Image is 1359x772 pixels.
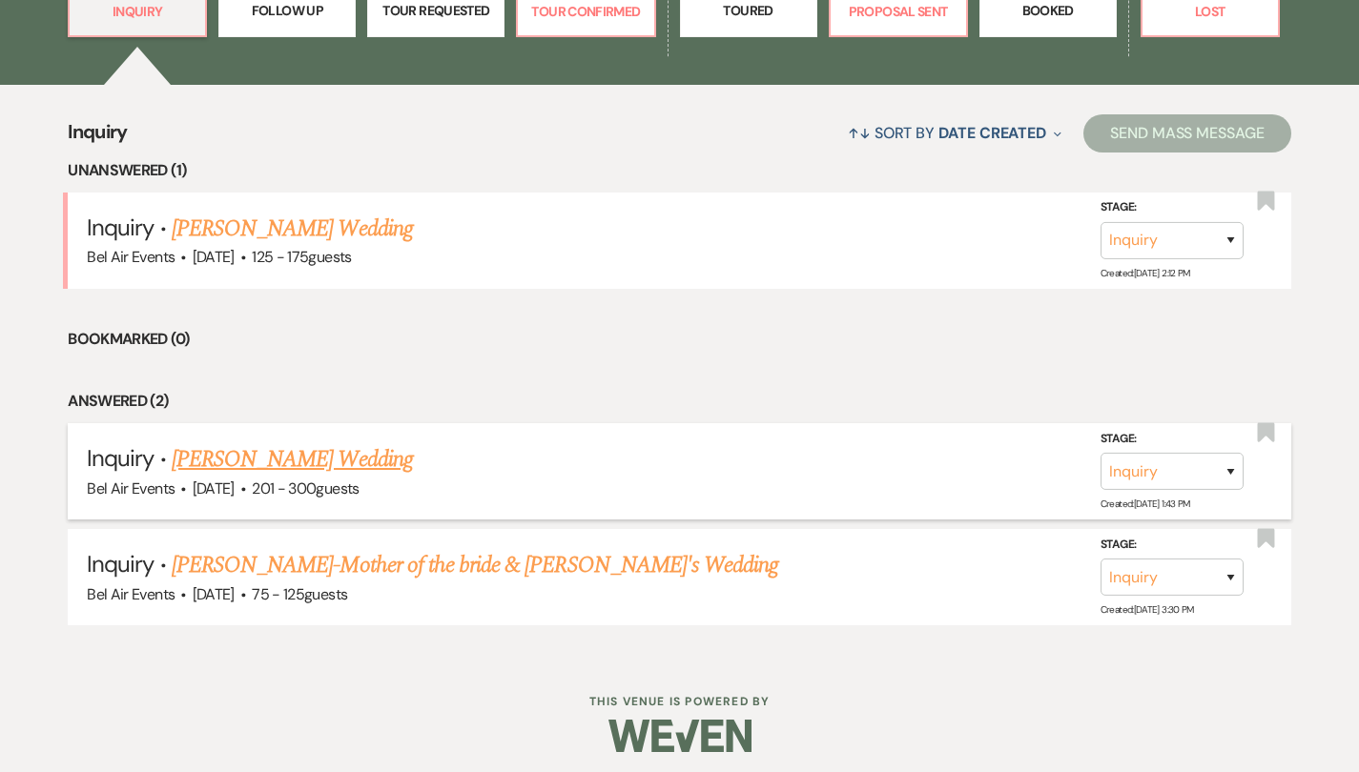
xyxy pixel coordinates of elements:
[1154,1,1266,22] p: Lost
[1101,603,1194,616] span: Created: [DATE] 3:30 PM
[87,549,154,579] span: Inquiry
[87,584,175,604] span: Bel Air Events
[842,1,955,22] p: Proposal Sent
[172,442,413,477] a: [PERSON_NAME] Wedding
[87,213,154,242] span: Inquiry
[1083,114,1291,152] button: Send Mass Message
[193,247,235,267] span: [DATE]
[1101,535,1244,556] label: Stage:
[608,702,752,769] img: Weven Logo
[252,584,347,604] span: 75 - 125 guests
[938,123,1046,143] span: Date Created
[848,123,871,143] span: ↑↓
[193,584,235,604] span: [DATE]
[172,212,413,246] a: [PERSON_NAME] Wedding
[252,247,351,267] span: 125 - 175 guests
[81,1,194,22] p: Inquiry
[87,443,154,473] span: Inquiry
[172,548,778,582] a: [PERSON_NAME]-Mother of the bride & [PERSON_NAME]'s Wedding
[68,158,1291,183] li: Unanswered (1)
[87,478,175,498] span: Bel Air Events
[68,117,128,158] span: Inquiry
[252,478,359,498] span: 201 - 300 guests
[1101,197,1244,218] label: Stage:
[193,478,235,498] span: [DATE]
[1101,429,1244,450] label: Stage:
[87,247,175,267] span: Bel Air Events
[68,389,1291,414] li: Answered (2)
[68,327,1291,352] li: Bookmarked (0)
[1101,498,1190,510] span: Created: [DATE] 1:43 PM
[529,1,642,22] p: Tour Confirmed
[840,108,1069,158] button: Sort By Date Created
[1101,267,1190,279] span: Created: [DATE] 2:12 PM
